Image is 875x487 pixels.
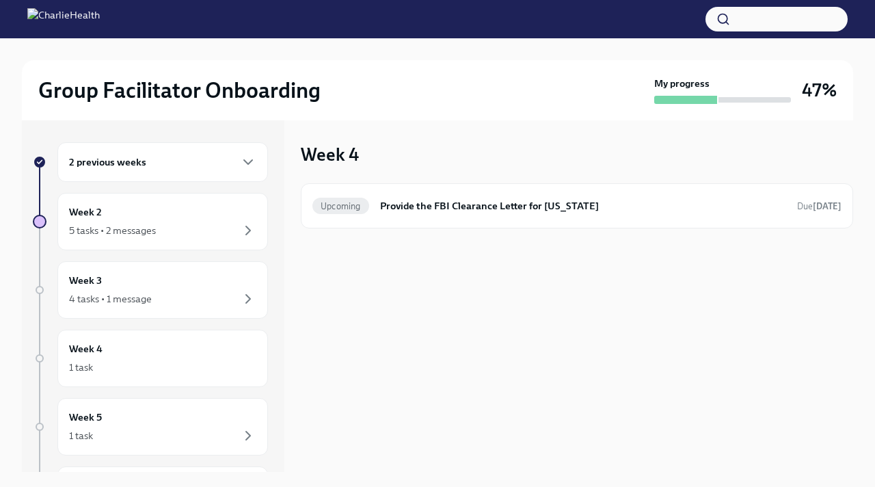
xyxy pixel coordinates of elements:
[312,201,369,211] span: Upcoming
[33,330,268,387] a: Week 41 task
[69,205,102,220] h6: Week 2
[69,155,146,170] h6: 2 previous weeks
[69,341,103,356] h6: Week 4
[69,429,93,443] div: 1 task
[301,142,359,167] h3: Week 4
[57,142,268,182] div: 2 previous weeks
[33,193,268,250] a: Week 25 tasks • 2 messages
[312,195,842,217] a: UpcomingProvide the FBI Clearance Letter for [US_STATE]Due[DATE]
[69,360,93,374] div: 1 task
[69,224,156,237] div: 5 tasks • 2 messages
[797,201,842,211] span: Due
[380,198,786,213] h6: Provide the FBI Clearance Letter for [US_STATE]
[813,201,842,211] strong: [DATE]
[33,261,268,319] a: Week 34 tasks • 1 message
[69,273,102,288] h6: Week 3
[797,200,842,213] span: November 11th, 2025 08:00
[69,292,152,306] div: 4 tasks • 1 message
[38,77,321,104] h2: Group Facilitator Onboarding
[654,77,710,90] strong: My progress
[69,410,102,425] h6: Week 5
[27,8,100,30] img: CharlieHealth
[802,78,837,103] h3: 47%
[33,398,268,456] a: Week 51 task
